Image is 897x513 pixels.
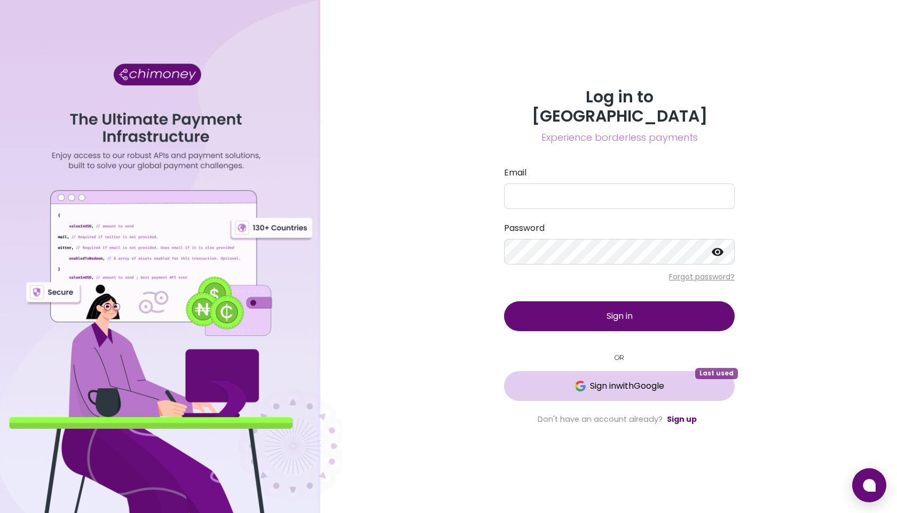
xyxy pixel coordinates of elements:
[852,468,886,502] button: Open chat window
[590,380,664,392] span: Sign in with Google
[504,352,735,363] small: OR
[504,222,735,235] label: Password
[538,414,663,424] span: Don't have an account already?
[504,371,735,401] button: GoogleSign inwithGoogleLast used
[667,414,697,424] a: Sign up
[575,381,586,391] img: Google
[607,310,633,322] span: Sign in
[695,368,738,379] span: Last used
[504,166,735,179] label: Email
[504,87,735,126] h3: Log in to [GEOGRAPHIC_DATA]
[504,301,735,331] button: Sign in
[504,271,735,282] p: Forgot password?
[504,130,735,145] span: Experience borderless payments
